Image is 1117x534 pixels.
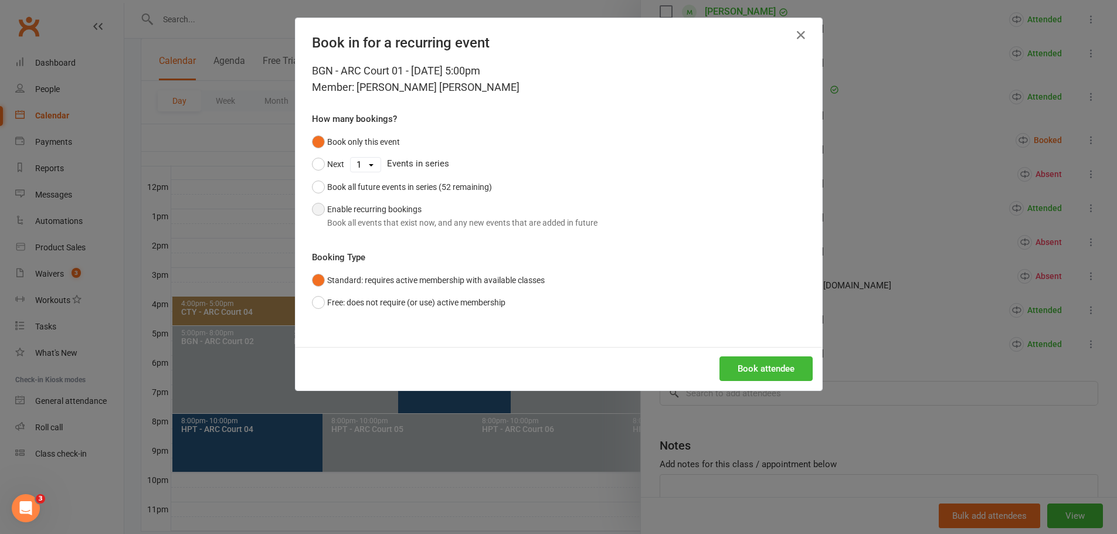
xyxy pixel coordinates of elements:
[312,269,545,291] button: Standard: requires active membership with available classes
[327,181,492,193] div: Book all future events in series (52 remaining)
[312,131,400,153] button: Book only this event
[312,176,492,198] button: Book all future events in series (52 remaining)
[312,291,505,314] button: Free: does not require (or use) active membership
[312,112,397,126] label: How many bookings?
[312,250,365,264] label: Booking Type
[327,216,597,229] div: Book all events that exist now, and any new events that are added in future
[719,356,813,381] button: Book attendee
[36,494,45,504] span: 3
[312,63,806,96] div: BGN - ARC Court 01 - [DATE] 5:00pm Member: [PERSON_NAME] [PERSON_NAME]
[312,153,806,175] div: Events in series
[312,198,597,234] button: Enable recurring bookingsBook all events that exist now, and any new events that are added in future
[792,26,810,45] button: Close
[12,494,40,522] iframe: Intercom live chat
[312,35,806,51] h4: Book in for a recurring event
[312,153,344,175] button: Next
